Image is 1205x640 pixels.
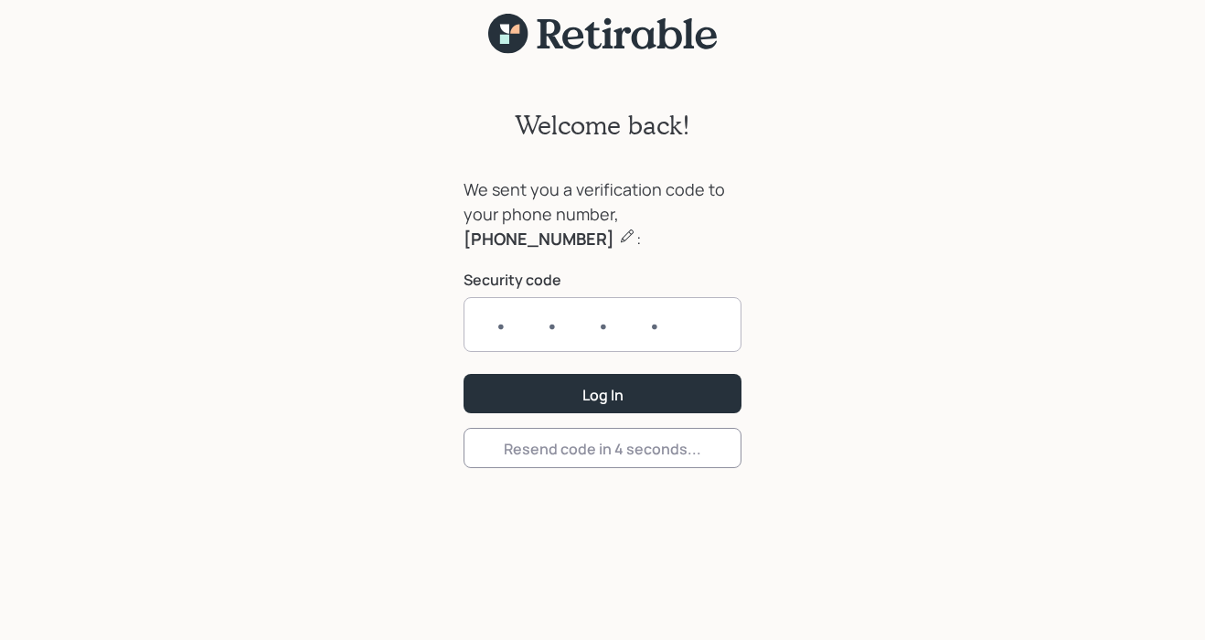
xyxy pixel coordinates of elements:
[464,374,741,413] button: Log In
[464,228,614,250] b: [PHONE_NUMBER]
[464,297,741,352] input: ••••
[464,428,741,467] button: Resend code in 4 seconds...
[504,439,701,459] div: Resend code in 4 seconds...
[582,385,624,405] div: Log In
[515,110,690,141] h2: Welcome back!
[464,270,741,290] label: Security code
[464,177,741,251] div: We sent you a verification code to your phone number, :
